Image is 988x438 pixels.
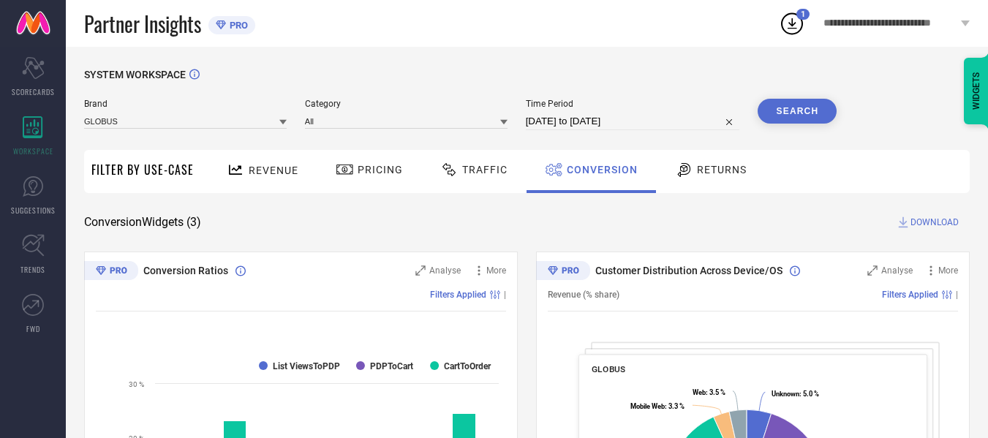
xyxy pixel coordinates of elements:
span: | [504,290,506,300]
span: SUGGESTIONS [11,205,56,216]
span: Partner Insights [84,9,201,39]
div: Open download list [779,10,805,37]
text: List ViewsToPDP [273,361,340,371]
span: | [956,290,958,300]
span: Category [305,99,508,109]
span: Filters Applied [430,290,486,300]
div: Premium [84,261,138,283]
tspan: Web [693,388,706,396]
span: More [938,265,958,276]
span: Traffic [462,164,508,175]
div: Premium [536,261,590,283]
text: PDPToCart [370,361,413,371]
span: Customer Distribution Across Device/OS [595,265,783,276]
span: More [486,265,506,276]
tspan: Unknown [772,390,799,398]
span: 1 [801,10,805,19]
tspan: Mobile Web [630,402,665,410]
span: Analyse [429,265,461,276]
span: Pricing [358,164,403,175]
span: Analyse [881,265,913,276]
span: Revenue (% share) [548,290,619,300]
text: 30 % [129,380,144,388]
span: Conversion Ratios [143,265,228,276]
span: DOWNLOAD [910,215,959,230]
span: Returns [697,164,747,175]
span: Filters Applied [882,290,938,300]
span: GLOBUS [592,364,625,374]
text: CartToOrder [444,361,491,371]
button: Search [758,99,837,124]
svg: Zoom [415,265,426,276]
span: Revenue [249,165,298,176]
text: : 3.5 % [693,388,725,396]
text: : 3.3 % [630,402,685,410]
span: Conversion [567,164,638,175]
span: Filter By Use-Case [91,161,194,178]
span: Time Period [526,99,740,109]
span: SCORECARDS [12,86,55,97]
span: Brand [84,99,287,109]
text: : 5.0 % [772,390,819,398]
span: WORKSPACE [13,146,53,156]
span: PRO [226,20,248,31]
input: Select time period [526,113,740,130]
span: FWD [26,323,40,334]
span: TRENDS [20,264,45,275]
svg: Zoom [867,265,878,276]
span: Conversion Widgets ( 3 ) [84,215,201,230]
span: SYSTEM WORKSPACE [84,69,186,80]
